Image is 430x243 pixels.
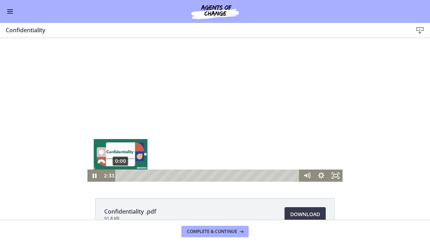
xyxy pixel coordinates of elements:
button: Mute [300,132,314,144]
button: Fullscreen [328,132,343,144]
div: Playbar [120,132,296,144]
button: Show settings menu [314,132,328,144]
a: Download [285,207,326,221]
img: Agents of Change [172,3,258,20]
span: Download [290,210,320,219]
span: Confidentiality .pdf [104,207,156,216]
button: Pause [87,132,102,144]
h3: Confidentiality [6,26,401,34]
button: Complete & continue [181,226,249,237]
button: Enable menu [6,7,14,16]
span: Complete & continue [187,229,237,234]
span: 91.8 KB [104,216,156,221]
